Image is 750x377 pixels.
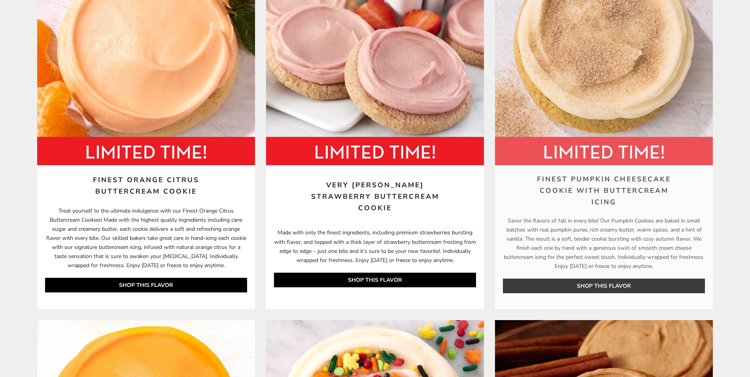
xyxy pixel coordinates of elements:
p: Made with only the finest ingredients, including premium strawberries bursting with flavor, and t... [266,228,484,309]
a: Finest Pumpkin Cheesecake Cookie with Buttercream Icing [531,173,677,208]
p: Treat yourself to the ultimate indulgence with our Finest Orange Citrus Buttercream Cookies! Made... [37,206,255,309]
a: Finest Orange Citrus Buttercream Cookie [73,174,219,197]
a: SHOP THIS FLAVOR [45,278,247,292]
a: Very [PERSON_NAME] Strawberry Buttercream Cookie [302,179,448,214]
p: Savor the flavors of fall in every bite! Our Pumpkin Cookies are baked in small batches with real... [495,216,713,309]
a: SHOP THIS FLAVOR [503,279,705,293]
a: SHOP THIS FLAVOR [274,273,476,287]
